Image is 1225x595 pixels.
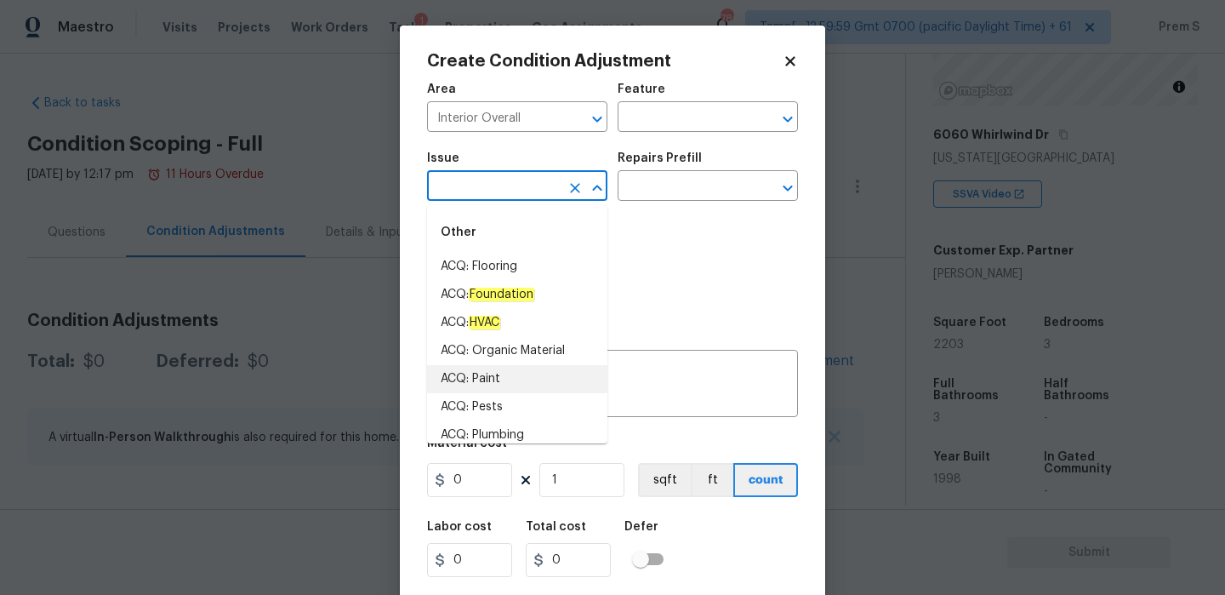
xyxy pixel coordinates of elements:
[427,83,456,95] h5: Area
[427,365,607,393] li: ACQ: Paint
[427,337,607,365] li: ACQ: Organic Material
[427,521,492,533] h5: Labor cost
[585,107,609,131] button: Open
[441,286,534,304] span: ACQ:
[526,521,586,533] h5: Total cost
[618,152,702,164] h5: Repairs Prefill
[585,176,609,200] button: Close
[469,316,500,329] em: HVAC
[776,176,800,200] button: Open
[427,53,783,70] h2: Create Condition Adjustment
[638,463,691,497] button: sqft
[427,421,607,449] li: ACQ: Plumbing
[691,463,733,497] button: ft
[427,253,607,281] li: ACQ: Flooring
[427,393,607,421] li: ACQ: Pests
[441,314,500,332] span: ACQ:
[624,521,658,533] h5: Defer
[618,83,665,95] h5: Feature
[427,152,459,164] h5: Issue
[733,463,798,497] button: count
[563,176,587,200] button: Clear
[469,288,534,301] em: Foundation
[427,212,607,253] div: Other
[776,107,800,131] button: Open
